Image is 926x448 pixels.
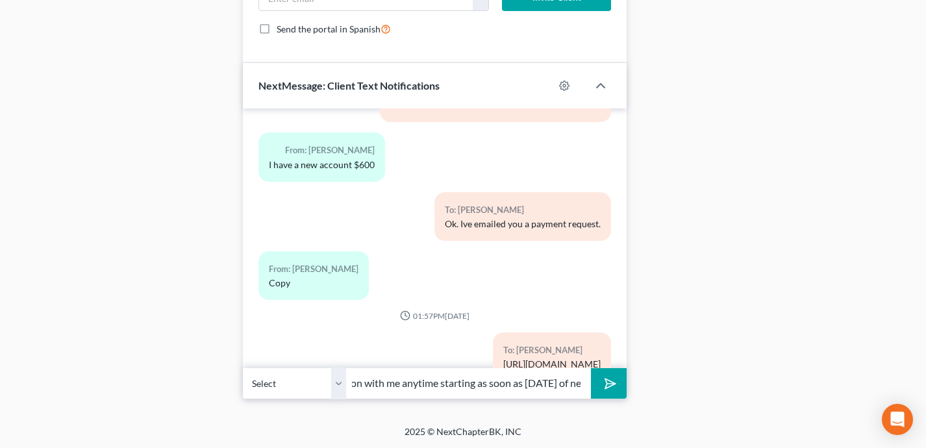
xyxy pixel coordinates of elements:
span: Send the portal in Spanish [277,23,381,34]
div: From: [PERSON_NAME] [269,143,375,158]
div: I have a new account $600 [269,158,375,171]
div: From: [PERSON_NAME] [269,262,358,277]
div: Copy [269,277,358,290]
div: [URL][DOMAIN_NAME] [503,358,601,371]
div: To: [PERSON_NAME] [445,203,601,218]
input: Say something... [347,367,591,399]
div: 01:57PM[DATE] [258,310,612,321]
div: To: [PERSON_NAME] [503,343,601,358]
div: Ok. Ive emailed you a payment request. [445,218,601,230]
span: NextMessage: Client Text Notifications [258,79,440,92]
div: Open Intercom Messenger [882,404,913,435]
